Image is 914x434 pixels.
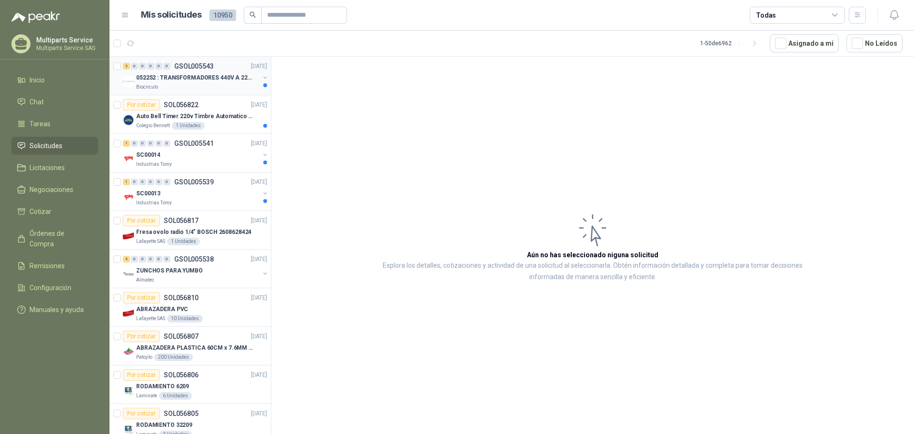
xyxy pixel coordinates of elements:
a: Manuales y ayuda [11,301,98,319]
a: Remisiones [11,257,98,275]
p: Auto Bell Timer 220v Timbre Automatico Para Colegios, Indust [136,112,255,121]
a: Por cotizarSOL056810[DATE] Company LogoABRAZADERA PVCLafayette SAS10 Unidades [109,288,271,327]
span: Solicitudes [30,141,62,151]
div: Por cotizar [123,408,160,419]
p: ZUNCHOS PARA YUMBO [136,266,203,275]
a: Chat [11,93,98,111]
span: Configuración [30,283,71,293]
div: 0 [147,256,154,262]
div: 0 [155,179,162,185]
a: Tareas [11,115,98,133]
p: Biocirculo [136,83,158,91]
a: 1 0 0 0 0 0 GSOL005541[DATE] Company LogoSC00014Industrias Tomy [123,138,269,168]
div: 0 [131,63,138,70]
p: [DATE] [251,178,267,187]
div: 0 [131,179,138,185]
p: Industrias Tomy [136,199,172,207]
p: Patojito [136,353,152,361]
span: Tareas [30,119,50,129]
img: Logo peakr [11,11,60,23]
img: Company Logo [123,230,134,242]
div: 0 [131,140,138,147]
p: SC00013 [136,189,160,198]
span: Cotizar [30,206,51,217]
div: 0 [147,63,154,70]
img: Company Logo [123,114,134,126]
p: Explora los detalles, cotizaciones y actividad de una solicitud al seleccionarla. Obtén informaci... [367,260,819,283]
p: [DATE] [251,332,267,341]
a: Configuración [11,279,98,297]
span: Negociaciones [30,184,73,195]
a: Por cotizarSOL056822[DATE] Company LogoAuto Bell Timer 220v Timbre Automatico Para Colegios, Indu... [109,95,271,134]
img: Company Logo [123,76,134,87]
div: 0 [163,179,170,185]
p: SOL056810 [164,294,199,301]
p: [DATE] [251,293,267,303]
div: 0 [147,179,154,185]
p: Industrias Tomy [136,161,172,168]
h3: Aún no has seleccionado niguna solicitud [527,250,658,260]
div: Por cotizar [123,99,160,111]
a: Licitaciones [11,159,98,177]
div: 1 [123,140,130,147]
p: Lafayette SAS [136,238,165,245]
a: Por cotizarSOL056806[DATE] Company LogoRODAMIENTO 6209Laminate6 Unidades [109,365,271,404]
div: 0 [155,140,162,147]
p: GSOL005541 [174,140,214,147]
div: 0 [139,256,146,262]
p: [DATE] [251,62,267,71]
img: Company Logo [123,384,134,396]
p: Multiparts Service SAS [36,45,96,51]
p: SC00014 [136,151,160,160]
div: 1 - 50 de 6962 [700,36,762,51]
p: SOL056806 [164,372,199,378]
p: Laminate [136,392,157,400]
p: [DATE] [251,409,267,418]
p: GSOL005539 [174,179,214,185]
span: Manuales y ayuda [30,304,84,315]
img: Company Logo [123,307,134,319]
p: [DATE] [251,101,267,110]
span: search [249,11,256,18]
a: Negociaciones [11,181,98,199]
div: 0 [155,63,162,70]
div: 2 [123,63,130,70]
p: SOL056805 [164,410,199,417]
img: Company Logo [123,153,134,164]
span: Chat [30,97,44,107]
div: 200 Unidades [154,353,193,361]
div: Por cotizar [123,331,160,342]
p: Almatec [136,276,154,284]
div: 0 [139,179,146,185]
p: [DATE] [251,371,267,380]
p: Multiparts Service [36,37,96,43]
div: 1 Unidades [167,238,200,245]
div: 0 [147,140,154,147]
a: Por cotizarSOL056817[DATE] Company LogoFresa ovolo radio 1/4" BOSCH 2608628424Lafayette SAS1 Unid... [109,211,271,250]
div: 0 [155,256,162,262]
div: 0 [163,256,170,262]
img: Company Logo [123,192,134,203]
a: Solicitudes [11,137,98,155]
p: RODAMIENTO 32209 [136,421,192,430]
p: GSOL005543 [174,63,214,70]
p: [DATE] [251,255,267,264]
span: Licitaciones [30,162,65,173]
a: Cotizar [11,202,98,221]
button: Asignado a mi [770,34,839,52]
div: Por cotizar [123,215,160,226]
div: Por cotizar [123,292,160,303]
div: 6 Unidades [159,392,192,400]
span: Remisiones [30,261,65,271]
div: 0 [163,63,170,70]
div: 4 [123,256,130,262]
a: 2 0 0 0 0 0 GSOL005543[DATE] Company Logo052252 : TRANSFORMADORES 440V A 220 VBiocirculo [123,61,269,91]
div: Todas [756,10,776,20]
span: Inicio [30,75,45,85]
p: ABRAZADERA PVC [136,305,188,314]
p: SOL056822 [164,101,199,108]
div: 0 [163,140,170,147]
span: Órdenes de Compra [30,228,89,249]
p: GSOL005538 [174,256,214,262]
a: Órdenes de Compra [11,224,98,253]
